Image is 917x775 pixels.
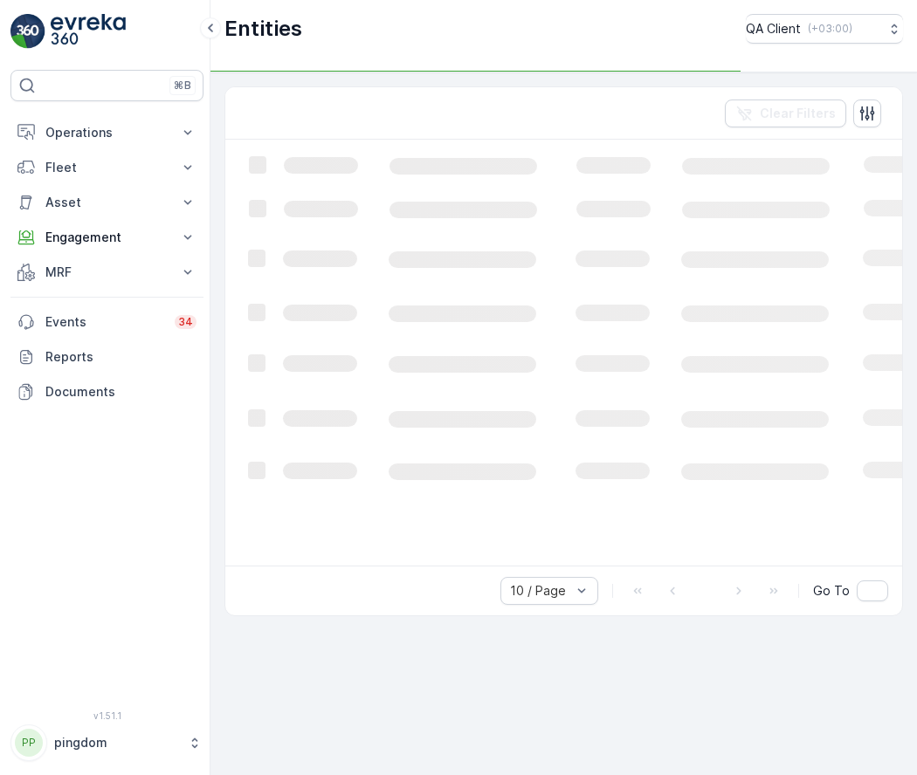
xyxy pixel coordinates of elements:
[224,15,302,43] p: Entities
[813,582,850,600] span: Go To
[10,710,203,721] span: v 1.51.1
[54,734,179,751] p: pingdom
[10,150,203,185] button: Fleet
[746,14,903,44] button: QA Client(+03:00)
[10,255,203,290] button: MRF
[10,115,203,150] button: Operations
[178,315,193,329] p: 34
[45,264,169,281] p: MRF
[45,313,164,331] p: Events
[10,220,203,255] button: Engagement
[15,729,43,757] div: PP
[10,185,203,220] button: Asset
[10,724,203,761] button: PPpingdom
[45,229,169,246] p: Engagement
[10,305,203,339] a: Events34
[51,14,126,49] img: logo_light-DOdMpM7g.png
[725,99,846,127] button: Clear Filters
[174,79,191,93] p: ⌘B
[746,20,801,38] p: QA Client
[808,22,852,36] p: ( +03:00 )
[45,348,196,366] p: Reports
[45,159,169,176] p: Fleet
[10,339,203,374] a: Reports
[10,14,45,49] img: logo
[760,105,836,122] p: Clear Filters
[10,374,203,409] a: Documents
[45,194,169,211] p: Asset
[45,383,196,401] p: Documents
[45,124,169,141] p: Operations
